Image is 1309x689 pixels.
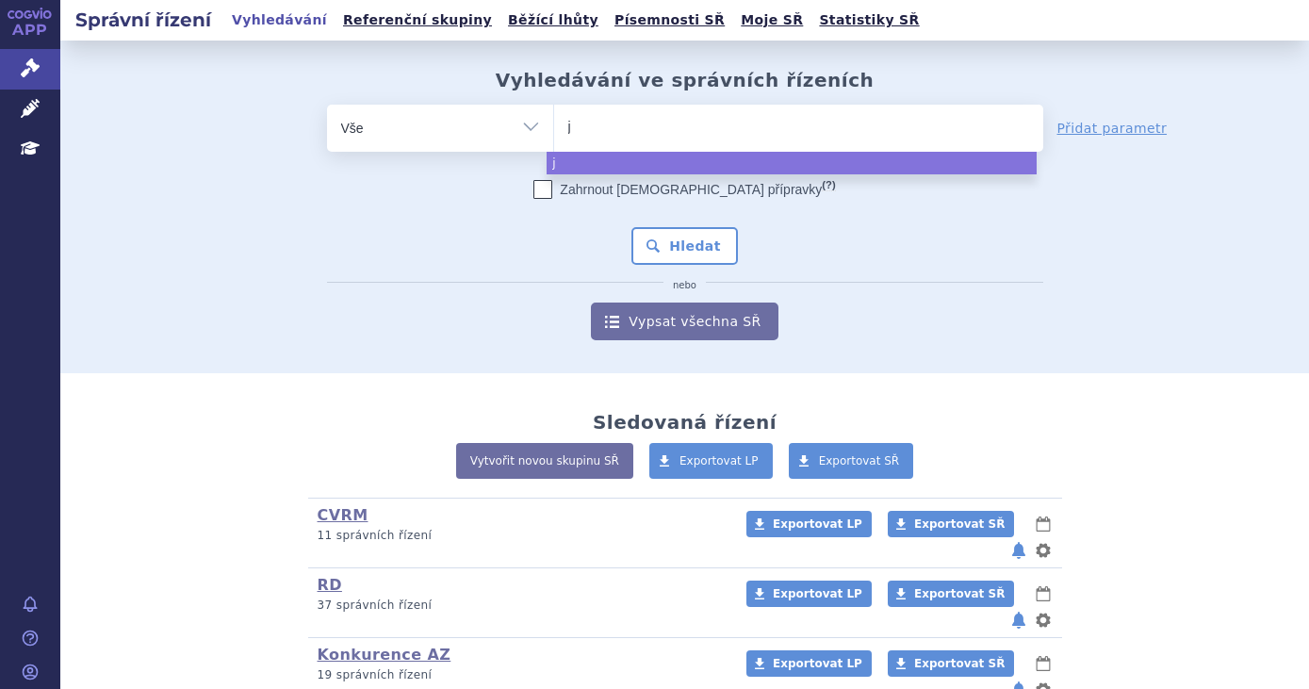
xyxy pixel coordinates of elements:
[663,280,706,291] i: nebo
[888,581,1014,607] a: Exportovat SŘ
[1034,609,1053,632] button: nastavení
[679,454,759,468] span: Exportovat LP
[60,7,226,33] h2: Správní řízení
[649,443,773,479] a: Exportovat LP
[1009,539,1028,562] button: notifikace
[1034,652,1053,675] button: lhůty
[631,227,738,265] button: Hledat
[1034,582,1053,605] button: lhůty
[533,180,835,199] label: Zahrnout [DEMOGRAPHIC_DATA] přípravky
[773,657,862,670] span: Exportovat LP
[914,587,1005,600] span: Exportovat SŘ
[591,303,777,340] a: Vypsat všechna SŘ
[789,443,914,479] a: Exportovat SŘ
[735,8,809,33] a: Moje SŘ
[1034,539,1053,562] button: nastavení
[318,598,722,614] p: 37 správních řízení
[914,517,1005,531] span: Exportovat SŘ
[318,528,722,544] p: 11 správních řízení
[746,581,872,607] a: Exportovat LP
[226,8,333,33] a: Vyhledávání
[502,8,604,33] a: Běžící lhůty
[547,152,1036,174] li: j
[318,576,342,594] a: RD
[773,587,862,600] span: Exportovat LP
[813,8,924,33] a: Statistiky SŘ
[1057,119,1168,138] a: Přidat parametr
[318,506,368,524] a: CVRM
[888,511,1014,537] a: Exportovat SŘ
[819,454,900,468] span: Exportovat SŘ
[337,8,498,33] a: Referenční skupiny
[746,650,872,677] a: Exportovat LP
[318,646,451,664] a: Konkurence AZ
[609,8,730,33] a: Písemnosti SŘ
[888,650,1014,677] a: Exportovat SŘ
[746,511,872,537] a: Exportovat LP
[773,517,862,531] span: Exportovat LP
[496,69,875,91] h2: Vyhledávání ve správních řízeních
[914,657,1005,670] span: Exportovat SŘ
[1009,609,1028,632] button: notifikace
[822,179,835,191] abbr: (?)
[318,667,722,683] p: 19 správních řízení
[1034,513,1053,535] button: lhůty
[593,411,777,434] h2: Sledovaná řízení
[456,443,633,479] a: Vytvořit novou skupinu SŘ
